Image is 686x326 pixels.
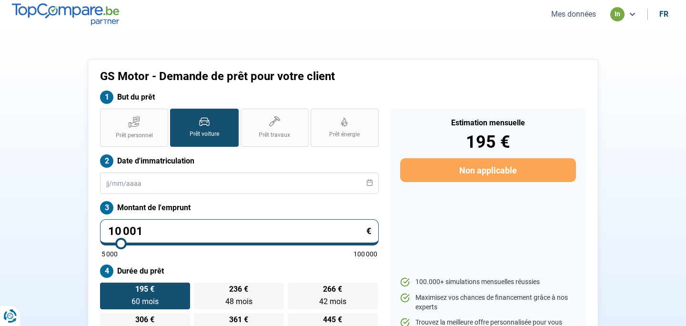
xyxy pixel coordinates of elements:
[100,154,379,168] label: Date d'immatriculation
[229,316,248,324] span: 361 €
[366,227,371,235] span: €
[100,173,379,194] input: jj/mm/aaaa
[610,7,625,21] div: in
[100,265,379,278] label: Durée du prêt
[259,131,290,139] span: Prêt travaux
[400,277,576,287] li: 100.000+ simulations mensuelles réussies
[659,10,668,19] div: fr
[400,133,576,151] div: 195 €
[329,131,360,139] span: Prêt énergie
[229,285,248,293] span: 236 €
[323,316,342,324] span: 445 €
[101,251,118,257] span: 5 000
[225,297,252,306] span: 48 mois
[135,316,154,324] span: 306 €
[100,201,379,214] label: Montant de l'emprunt
[400,293,576,312] li: Maximisez vos chances de financement grâce à nos experts
[116,132,153,140] span: Prêt personnel
[135,285,154,293] span: 195 €
[100,91,379,104] label: But du prêt
[190,130,219,138] span: Prêt voiture
[12,3,119,25] img: TopCompare.be
[323,285,342,293] span: 266 €
[319,297,346,306] span: 42 mois
[353,251,377,257] span: 100 000
[131,297,159,306] span: 60 mois
[400,119,576,127] div: Estimation mensuelle
[100,70,462,83] h1: GS Motor - Demande de prêt pour votre client
[400,158,576,182] button: Non applicable
[548,9,599,19] button: Mes données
